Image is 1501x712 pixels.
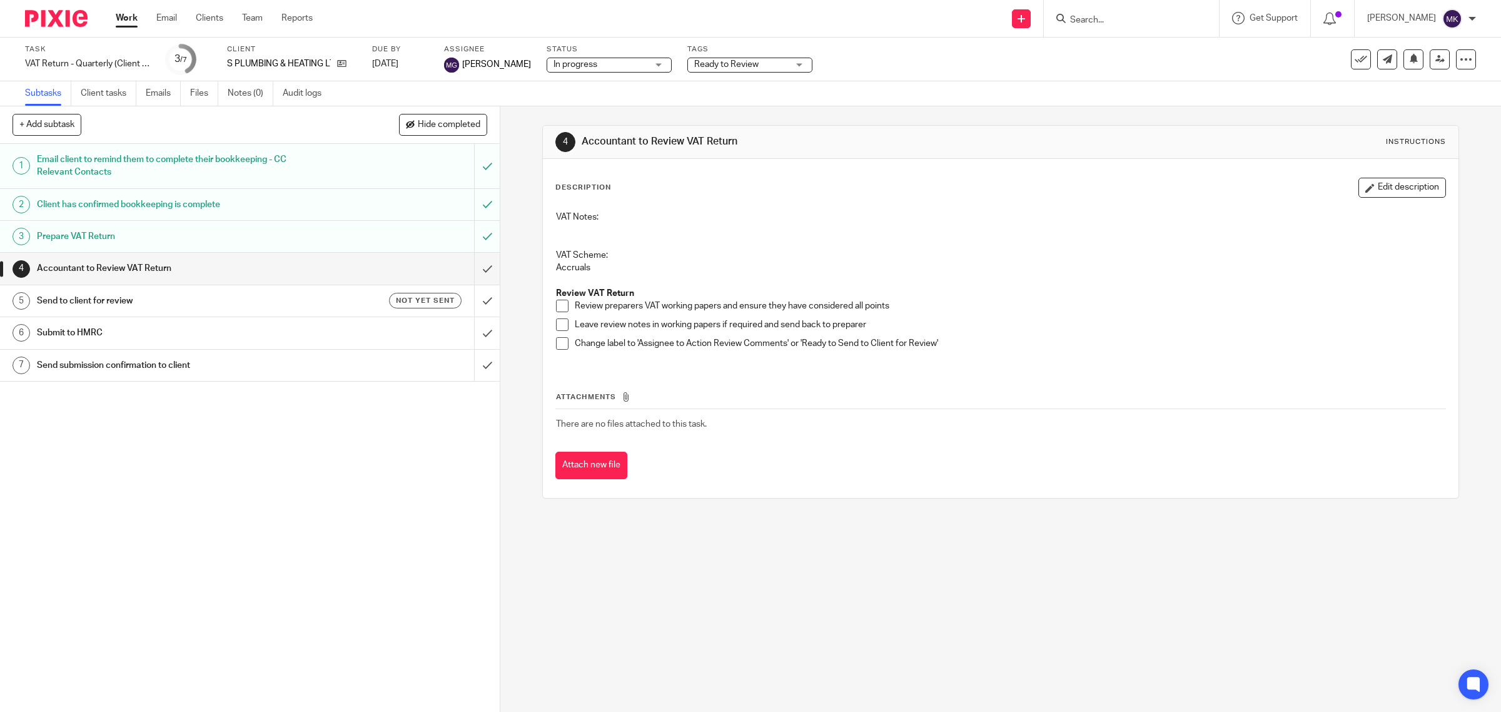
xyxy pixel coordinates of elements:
[25,10,88,27] img: Pixie
[37,356,320,375] h1: Send submission confirmation to client
[399,114,487,135] button: Hide completed
[418,120,480,130] span: Hide completed
[281,12,313,24] a: Reports
[556,420,707,429] span: There are no files attached to this task.
[13,324,30,342] div: 6
[555,183,611,193] p: Description
[694,60,759,69] span: Ready to Review
[13,196,30,213] div: 2
[555,132,575,152] div: 4
[242,12,263,24] a: Team
[687,44,812,54] label: Tags
[575,337,1446,350] p: Change label to 'Assignee to Action Review Comments' or 'Ready to Send to Client for Review'
[190,81,218,106] a: Files
[1386,137,1446,147] div: Instructions
[372,59,398,68] span: [DATE]
[1367,12,1436,24] p: [PERSON_NAME]
[556,249,1446,262] p: VAT Scheme:
[1358,178,1446,198] button: Edit description
[556,262,1446,274] p: Accruals
[37,150,320,182] h1: Email client to remind them to complete their bookkeeping - CC Relevant Contacts
[444,58,459,73] img: svg%3E
[37,227,320,246] h1: Prepare VAT Return
[396,295,455,306] span: Not yet sent
[13,292,30,310] div: 5
[372,44,428,54] label: Due by
[13,114,81,135] button: + Add subtask
[228,81,273,106] a: Notes (0)
[13,228,30,245] div: 3
[13,157,30,175] div: 1
[575,300,1446,312] p: Review preparers VAT working papers and ensure they have considered all points
[37,292,320,310] h1: Send to client for review
[575,318,1446,331] p: Leave review notes in working papers if required and send back to preparer
[462,58,531,71] span: [PERSON_NAME]
[25,58,150,70] div: VAT Return - Quarterly (Client Bookkeeping) - [DATE] - [DATE]
[81,81,136,106] a: Client tasks
[116,12,138,24] a: Work
[37,195,320,214] h1: Client has confirmed bookkeeping is complete
[146,81,181,106] a: Emails
[180,56,187,63] small: /7
[1069,15,1181,26] input: Search
[547,44,672,54] label: Status
[444,44,531,54] label: Assignee
[174,52,187,66] div: 3
[582,135,1027,148] h1: Accountant to Review VAT Return
[13,357,30,374] div: 7
[227,58,331,70] p: S PLUMBING & HEATING LTD
[1442,9,1462,29] img: svg%3E
[13,260,30,278] div: 4
[196,12,223,24] a: Clients
[1250,14,1298,23] span: Get Support
[553,60,597,69] span: In progress
[556,211,1446,223] p: VAT Notes:
[37,259,320,278] h1: Accountant to Review VAT Return
[556,289,634,298] strong: Review VAT Return
[25,81,71,106] a: Subtasks
[556,394,616,400] span: Attachments
[283,81,331,106] a: Audit logs
[37,323,320,342] h1: Submit to HMRC
[25,58,150,70] div: VAT Return - Quarterly (Client Bookkeeping) - June - August, 2025
[25,44,150,54] label: Task
[156,12,177,24] a: Email
[227,44,356,54] label: Client
[555,452,627,480] button: Attach new file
